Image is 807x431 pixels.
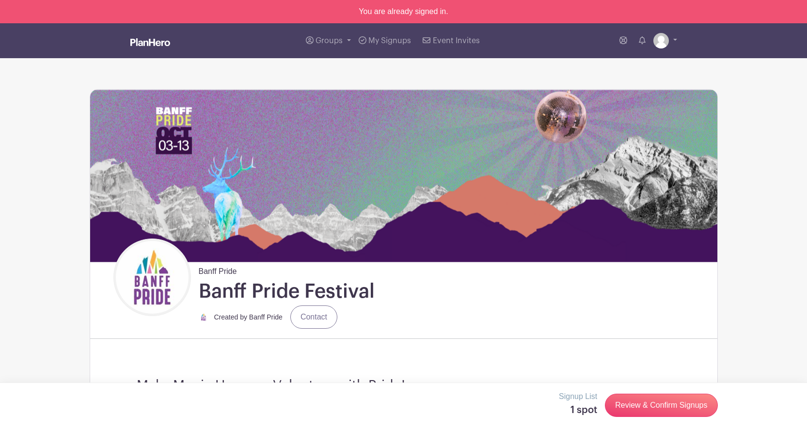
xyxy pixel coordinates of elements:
h3: Make Magic Happen, Volunteer with Pride! [137,378,671,394]
span: My Signups [368,37,411,45]
img: PlanHeroBanner1.png [90,90,717,262]
img: 3.jpg [116,241,189,314]
small: Created by Banff Pride [214,313,283,321]
span: Banff Pride [199,262,237,277]
h5: 1 spot [559,404,597,416]
p: Signup List [559,391,597,402]
img: default-ce2991bfa6775e67f084385cd625a349d9dcbb7a52a09fb2fda1e96e2d18dcdb.png [653,33,669,48]
img: logo_white-6c42ec7e38ccf1d336a20a19083b03d10ae64f83f12c07503d8b9e83406b4c7d.svg [130,38,170,46]
a: Contact [290,305,337,329]
img: 3.jpg [199,312,208,322]
span: Event Invites [433,37,480,45]
a: Review & Confirm Signups [605,394,717,417]
a: My Signups [355,23,415,58]
a: Groups [302,23,355,58]
h1: Banff Pride Festival [199,279,375,303]
span: Groups [316,37,343,45]
a: Event Invites [419,23,483,58]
